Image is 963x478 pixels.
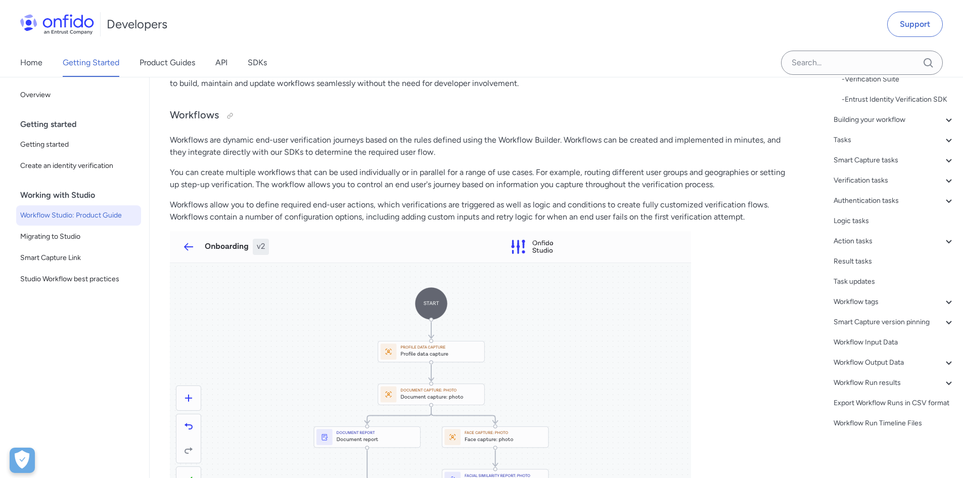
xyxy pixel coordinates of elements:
[834,175,955,187] a: Verification tasks
[170,134,791,158] p: Workflows are dynamic end-user verification journeys based on the rules defined using the Workflo...
[842,94,955,106] div: - Entrust Identity Verification SDK
[834,276,955,288] a: Task updates
[20,273,137,285] span: Studio Workflow best practices
[107,16,167,32] h1: Developers
[20,231,137,243] span: Migrating to Studio
[834,235,955,247] a: Action tasks
[20,209,137,222] span: Workflow Studio: Product Guide
[10,448,35,473] div: Cookie Preferences
[834,195,955,207] a: Authentication tasks
[170,166,791,191] p: You can create multiple workflows that can be used individually or in parallel for a range of use...
[20,139,137,151] span: Getting started
[10,448,35,473] button: Open Preferences
[834,357,955,369] a: Workflow Output Data
[842,73,955,85] a: -Verification Suite
[16,205,141,226] a: Workflow Studio: Product Guide
[248,49,267,77] a: SDKs
[16,248,141,268] a: Smart Capture Link
[834,296,955,308] a: Workflow tags
[63,49,119,77] a: Getting Started
[20,114,145,135] div: Getting started
[20,49,42,77] a: Home
[834,154,955,166] a: Smart Capture tasks
[215,49,227,77] a: API
[834,377,955,389] a: Workflow Run results
[781,51,943,75] input: Onfido search input field
[834,134,955,146] a: Tasks
[834,255,955,268] a: Result tasks
[834,397,955,409] a: Export Workflow Runs in CSV format
[20,185,145,205] div: Working with Studio
[16,156,141,176] a: Create an identity verification
[16,135,141,155] a: Getting started
[834,114,955,126] a: Building your workflow
[834,336,955,349] a: Workflow Input Data
[20,160,137,172] span: Create an identity verification
[16,269,141,289] a: Studio Workflow best practices
[140,49,195,77] a: Product Guides
[170,108,791,124] h3: Workflows
[20,14,94,34] img: Onfido Logo
[887,12,943,37] a: Support
[834,417,955,429] a: Workflow Run Timeline Files
[16,227,141,247] a: Migrating to Studio
[834,215,955,227] a: Logic tasks
[842,73,955,85] div: - Verification Suite
[20,89,137,101] span: Overview
[170,199,791,223] p: Workflows allow you to define required end-user actions, which verifications are triggered as wel...
[842,94,955,106] a: -Entrust Identity Verification SDK
[20,252,137,264] span: Smart Capture Link
[834,316,955,328] a: Smart Capture version pinning
[16,85,141,105] a: Overview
